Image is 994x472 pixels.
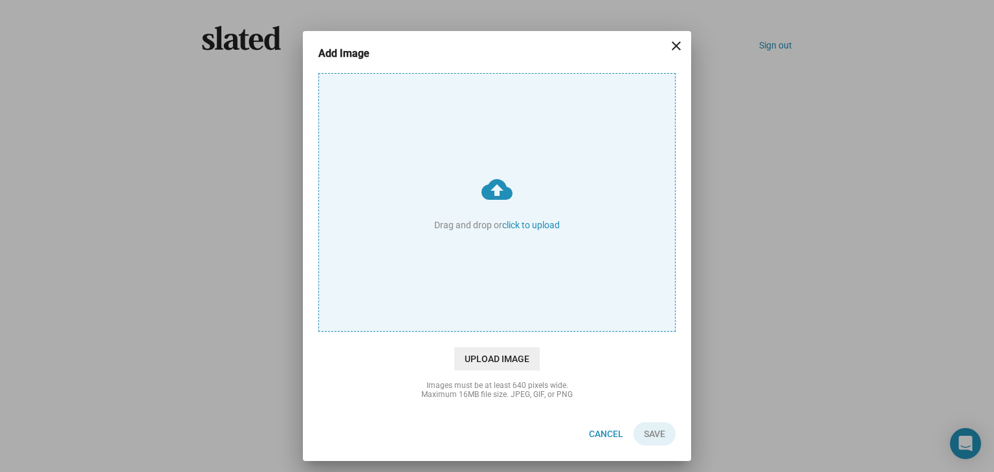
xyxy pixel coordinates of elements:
[579,422,634,445] button: Cancel
[634,422,676,445] button: Save
[454,347,540,370] span: Upload Image
[589,422,623,445] span: Cancel
[318,47,388,60] h3: Add Image
[644,422,665,445] span: Save
[668,38,684,54] mat-icon: close
[368,381,626,399] div: Images must be at least 640 pixels wide. Maximum 16MB file size. JPEG, GIF, or PNG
